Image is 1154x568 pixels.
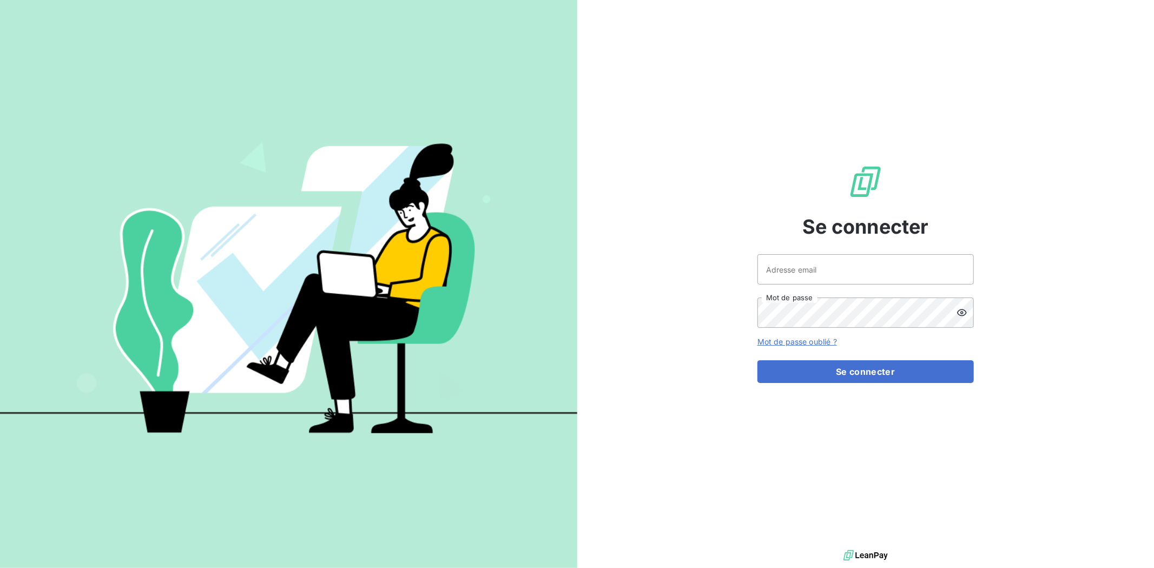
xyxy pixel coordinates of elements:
[848,164,883,199] img: Logo LeanPay
[843,547,888,564] img: logo
[802,212,929,241] span: Se connecter
[757,337,837,346] a: Mot de passe oublié ?
[757,360,974,383] button: Se connecter
[757,254,974,285] input: placeholder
